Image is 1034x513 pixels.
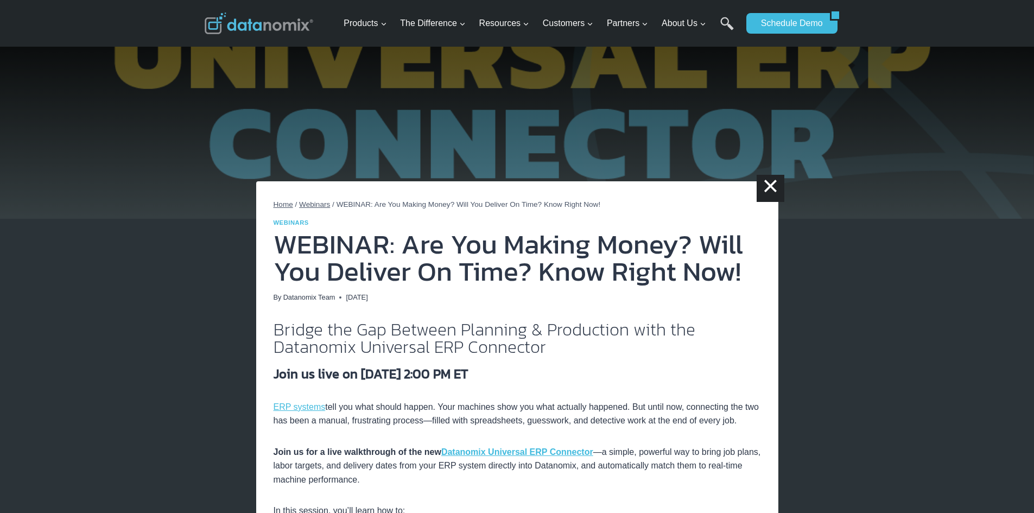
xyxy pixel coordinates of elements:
span: About Us [662,16,706,30]
span: WEBINAR: Are You Making Money? Will You Deliver On Time? Know Right Now! [337,200,601,208]
a: Webinars [299,200,330,208]
span: Products [344,16,386,30]
a: × [757,175,784,202]
span: The Difference [400,16,466,30]
span: By [274,292,282,303]
nav: Breadcrumbs [274,199,761,211]
h1: WEBINAR: Are You Making Money? Will You Deliver On Time? Know Right Now! [274,231,761,285]
img: Datanomix [205,12,313,34]
time: [DATE] [346,292,367,303]
strong: Join us live on [DATE] 2:00 PM ET [274,364,468,383]
a: ERP systems [274,402,326,411]
a: Datanomix Team [283,293,335,301]
span: Partners [607,16,648,30]
span: Customers [543,16,593,30]
span: / [295,200,297,208]
span: Resources [479,16,529,30]
nav: Primary Navigation [339,6,741,41]
p: tell you what should happen. Your machines show you what actually happened. But until now, connec... [274,400,761,428]
span: / [332,200,334,208]
a: Home [274,200,293,208]
a: Search [720,17,734,41]
h2: Bridge the Gap Between Planning & Production with the Datanomix Universal ERP Connector [274,321,761,356]
a: Schedule Demo [746,13,830,34]
a: Webinars [274,219,309,226]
